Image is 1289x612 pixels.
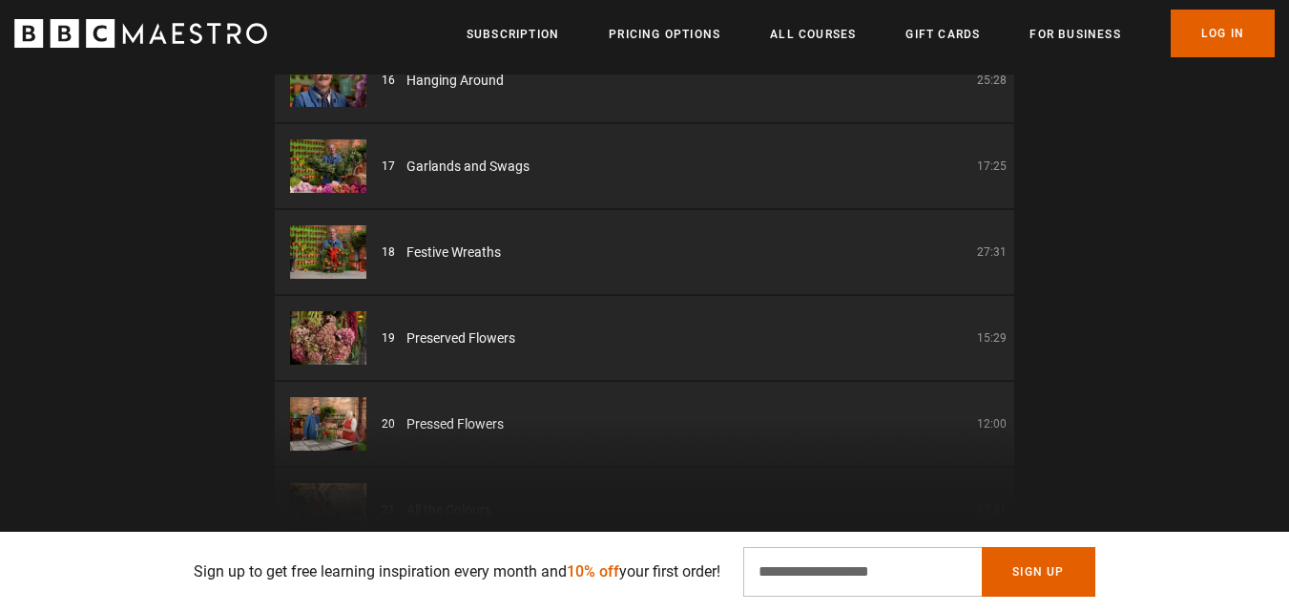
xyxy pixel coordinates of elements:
[194,560,720,583] p: Sign up to get free learning inspiration every month and your first order!
[406,71,504,91] span: Hanging Around
[905,25,980,44] a: Gift Cards
[382,72,395,89] p: 16
[1171,10,1275,57] a: Log In
[382,329,395,347] p: 19
[382,158,395,175] p: 17
[467,25,559,44] a: Subscription
[977,243,1007,261] p: 27:31
[770,25,856,44] a: All Courses
[406,243,501,263] span: Festive Wreaths
[609,25,720,44] a: Pricing Options
[406,414,504,434] span: Pressed Flowers
[406,328,515,348] span: Preserved Flowers
[977,329,1007,347] p: 15:29
[977,158,1007,175] p: 17:25
[567,562,619,580] span: 10% off
[977,415,1007,433] p: 12:00
[14,19,267,48] svg: BBC Maestro
[467,10,1275,57] nav: Primary
[1029,25,1120,44] a: For business
[382,243,395,261] p: 18
[982,547,1094,597] button: Sign Up
[406,157,530,177] span: Garlands and Swags
[382,415,395,433] p: 20
[977,72,1007,89] p: 25:28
